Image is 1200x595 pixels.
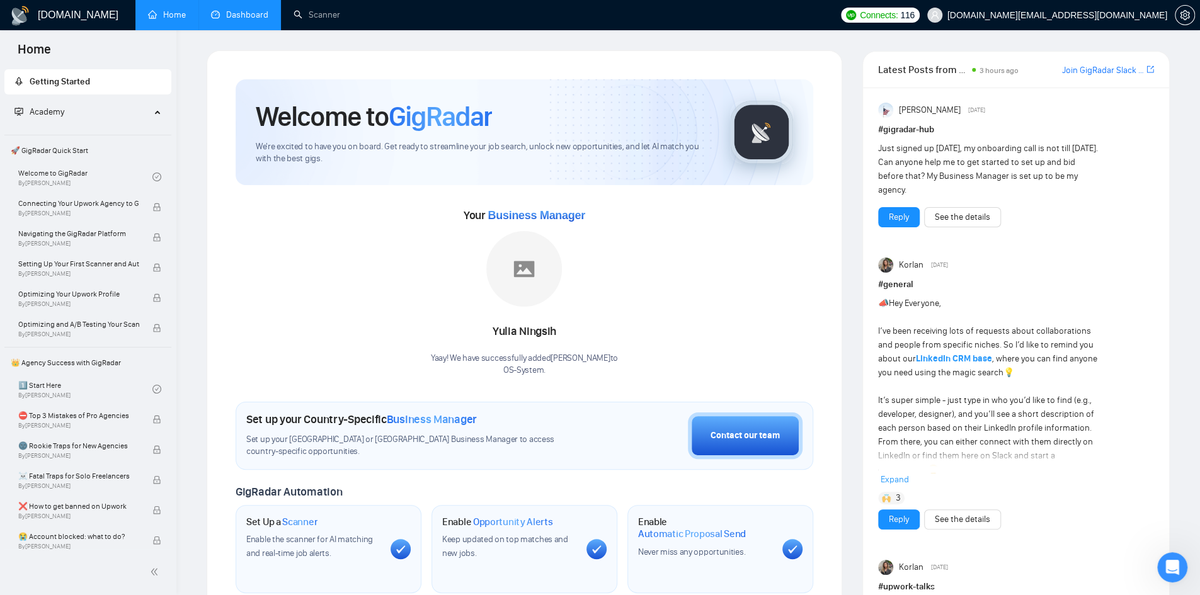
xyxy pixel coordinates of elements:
[881,474,909,485] span: Expand
[896,492,901,504] span: 3
[14,77,23,86] span: rocket
[18,258,139,270] span: Setting Up Your First Scanner and Auto-Bidder
[152,536,161,545] span: lock
[152,293,161,302] span: lock
[14,106,64,117] span: Academy
[935,513,990,526] a: See the details
[18,452,139,460] span: By [PERSON_NAME]
[898,560,923,574] span: Korlan
[898,103,960,117] span: [PERSON_NAME]
[442,534,568,558] span: Keep updated on top matches and new jobs.
[638,516,772,540] h1: Enable
[18,500,139,513] span: ❌ How to get banned on Upwork
[935,210,990,224] a: See the details
[878,258,893,273] img: Korlan
[1175,10,1194,20] span: setting
[387,412,477,426] span: Business Manager
[18,543,139,550] span: By [PERSON_NAME]
[442,516,553,528] h1: Enable
[389,99,492,133] span: GigRadar
[10,6,30,26] img: logo
[4,69,171,94] li: Getting Started
[246,534,373,558] span: Enable the scanner for AI matching and real-time job alerts.
[878,278,1154,292] h1: # general
[18,482,139,490] span: By [PERSON_NAME]
[878,123,1154,137] h1: # gigradar-hub
[18,210,139,217] span: By [PERSON_NAME]
[846,10,856,20] img: upwork-logo.png
[730,101,793,164] img: gigradar-logo.png
[18,470,139,482] span: ☠️ Fatal Traps for Solo Freelancers
[18,422,139,429] span: By [PERSON_NAME]
[889,210,909,224] a: Reply
[638,528,746,540] span: Automatic Proposal Send
[282,516,317,528] span: Scanner
[431,365,618,377] p: OS-System .
[924,509,1001,530] button: See the details
[152,415,161,424] span: lock
[18,318,139,331] span: Optimizing and A/B Testing Your Scanner for Better Results
[889,513,909,526] a: Reply
[860,8,898,22] span: Connects:
[246,516,317,528] h1: Set Up a
[486,231,562,307] img: placeholder.png
[1062,64,1144,77] a: Join GigRadar Slack Community
[18,288,139,300] span: Optimizing Your Upwork Profile
[256,99,492,133] h1: Welcome to
[148,9,186,20] a: homeHome
[1146,64,1154,76] a: export
[152,233,161,242] span: lock
[1003,367,1014,378] span: 💡
[488,209,585,222] span: Business Manager
[18,270,139,278] span: By [PERSON_NAME]
[150,565,163,578] span: double-left
[431,321,618,343] div: Yulia Ningsih
[878,103,893,118] img: Anisuzzaman Khan
[878,560,893,575] img: Korlan
[6,350,170,375] span: 👑 Agency Success with GigRadar
[6,138,170,163] span: 🚀 GigRadar Quick Start
[18,240,139,247] span: By [PERSON_NAME]
[924,207,1001,227] button: See the details
[968,105,985,116] span: [DATE]
[980,66,1019,75] span: 3 hours ago
[882,494,891,502] img: 🙌
[878,62,968,77] span: Latest Posts from the GigRadar Community
[256,141,710,165] span: We're excited to have you on board. Get ready to streamline your job search, unlock new opportuni...
[473,516,553,528] span: Opportunity Alerts
[1175,10,1195,20] a: setting
[152,324,161,332] span: lock
[152,203,161,212] span: lock
[878,298,889,309] span: 📣
[18,409,139,422] span: ⛔ Top 3 Mistakes of Pro Agencies
[8,40,61,67] span: Home
[152,445,161,454] span: lock
[18,300,139,308] span: By [PERSON_NAME]
[236,485,342,499] span: GigRadar Automation
[18,375,152,403] a: 1️⃣ Start HereBy[PERSON_NAME]
[246,434,580,458] span: Set up your [GEOGRAPHIC_DATA] or [GEOGRAPHIC_DATA] Business Manager to access country-specific op...
[928,464,939,475] span: 🙂
[18,439,139,452] span: 🌚 Rookie Traps for New Agencies
[18,227,139,240] span: Navigating the GigRadar Platform
[464,208,585,222] span: Your
[14,107,23,116] span: fund-projection-screen
[152,173,161,181] span: check-circle
[18,197,139,210] span: Connecting Your Upwork Agency to GigRadar
[931,562,948,573] span: [DATE]
[294,9,340,20] a: searchScanner
[898,258,923,272] span: Korlan
[152,506,161,514] span: lock
[18,331,139,338] span: By [PERSON_NAME]
[711,429,780,443] div: Contact our team
[916,353,992,364] a: LinkedIn CRM base
[30,76,90,87] span: Getting Started
[18,530,139,543] span: 😭 Account blocked: what to do?
[688,412,803,459] button: Contact our team
[152,385,161,394] span: check-circle
[18,163,152,191] a: Welcome to GigRadarBy[PERSON_NAME]
[1146,64,1154,74] span: export
[878,509,920,530] button: Reply
[878,580,1154,594] h1: # upwork-talks
[878,207,920,227] button: Reply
